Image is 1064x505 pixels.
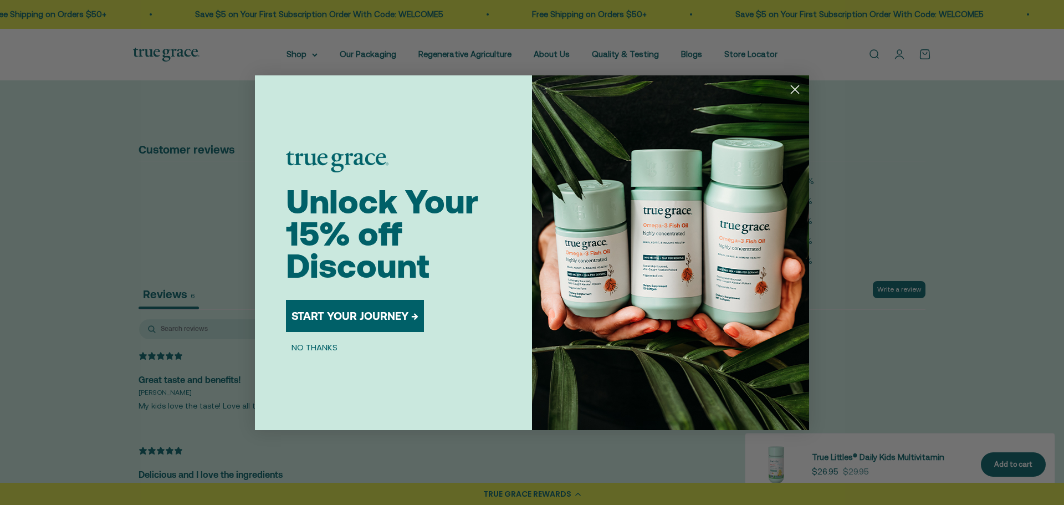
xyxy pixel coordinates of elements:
img: 098727d5-50f8-4f9b-9554-844bb8da1403.jpeg [532,75,809,430]
button: Close dialog [785,80,805,99]
img: logo placeholder [286,151,388,172]
span: Unlock Your 15% off Discount [286,182,478,285]
button: NO THANKS [286,341,343,354]
button: START YOUR JOURNEY → [286,300,424,332]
